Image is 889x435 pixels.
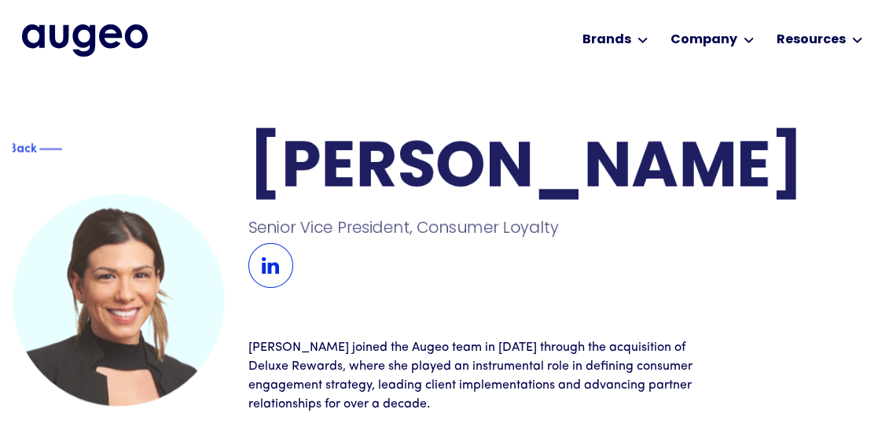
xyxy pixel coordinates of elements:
p: ‍ [248,414,696,433]
div: Brands [582,31,631,50]
div: Resources [777,31,846,50]
p: [PERSON_NAME] joined the Augeo team in [DATE] through the acquisition of Deluxe Rewards, where sh... [248,338,696,414]
img: Augeo's full logo in midnight blue. [22,24,148,56]
img: LinkedIn Icon [248,243,293,288]
a: home [22,24,148,56]
div: Company [670,31,737,50]
h1: [PERSON_NAME] [248,138,876,201]
a: Blue text arrowBackBlue decorative line [13,140,79,157]
div: Back [9,137,37,156]
div: Senior Vice President, Consumer Loyalty [248,216,701,238]
img: Blue decorative line [39,139,62,158]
